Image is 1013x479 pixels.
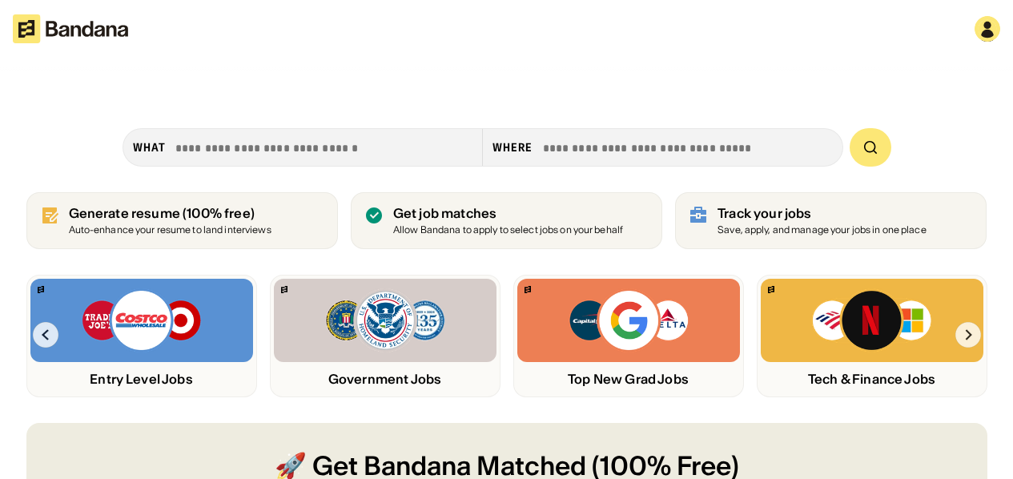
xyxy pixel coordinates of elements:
[757,275,987,397] a: Bandana logoBank of America, Netflix, Microsoft logosTech & Finance Jobs
[761,372,983,387] div: Tech & Finance Jobs
[811,288,932,352] img: Bank of America, Netflix, Microsoft logos
[69,225,271,235] div: Auto-enhance your resume to land interviews
[26,275,257,397] a: Bandana logoTrader Joe’s, Costco, Target logosEntry Level Jobs
[13,14,128,43] img: Bandana logotype
[955,322,981,348] img: Right Arrow
[81,288,203,352] img: Trader Joe’s, Costco, Target logos
[38,286,44,293] img: Bandana logo
[768,286,774,293] img: Bandana logo
[513,275,744,397] a: Bandana logoCapital One, Google, Delta logosTop New Grad Jobs
[26,192,338,249] a: Generate resume (100% free)Auto-enhance your resume to land interviews
[274,372,496,387] div: Government Jobs
[69,206,271,221] div: Generate resume
[525,286,531,293] img: Bandana logo
[393,206,623,221] div: Get job matches
[517,372,740,387] div: Top New Grad Jobs
[183,205,255,221] span: (100% free)
[675,192,987,249] a: Track your jobs Save, apply, and manage your jobs in one place
[324,288,446,352] img: FBI, DHS, MWRD logos
[30,372,253,387] div: Entry Level Jobs
[492,140,533,155] div: Where
[393,225,623,235] div: Allow Bandana to apply to select jobs on your behalf
[281,286,287,293] img: Bandana logo
[270,275,500,397] a: Bandana logoFBI, DHS, MWRD logosGovernment Jobs
[133,140,166,155] div: what
[33,322,58,348] img: Left Arrow
[351,192,662,249] a: Get job matches Allow Bandana to apply to select jobs on your behalf
[718,206,927,221] div: Track your jobs
[718,225,927,235] div: Save, apply, and manage your jobs in one place
[568,288,689,352] img: Capital One, Google, Delta logos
